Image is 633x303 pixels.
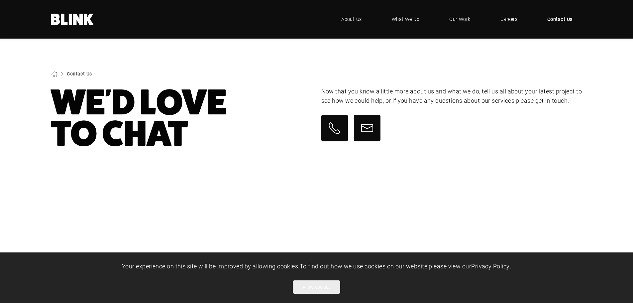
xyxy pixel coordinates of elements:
[293,280,340,294] button: Allow cookies
[341,16,362,23] span: About Us
[67,71,92,77] a: Contact Us
[321,87,582,105] p: Now that you know a little more about us and what we do, tell us all about your latest project to...
[439,9,480,29] a: Our Work
[500,16,517,23] span: Careers
[382,9,430,29] a: What We Do
[449,16,471,23] span: Our Work
[122,262,511,270] span: Your experience on this site will be improved by allowing cookies. To find out how we use cookies...
[537,9,582,29] a: Contact Us
[471,262,509,270] a: Privacy Policy
[547,16,573,23] span: Contact Us
[392,16,420,23] span: What We Do
[331,9,372,29] a: About Us
[51,87,312,149] h1: We'd Love To Chat
[51,14,94,25] a: Home
[490,9,527,29] a: Careers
